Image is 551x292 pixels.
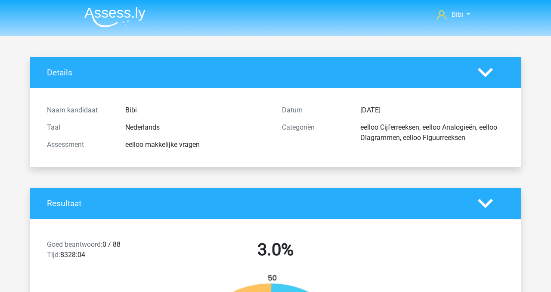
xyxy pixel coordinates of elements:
div: Categoriën [275,122,354,143]
a: Bibi [433,9,474,20]
div: Nederlands [119,122,275,133]
span: Bibi [452,10,463,19]
h2: 3.0% [164,239,387,260]
h4: Resultaat [47,199,465,208]
div: eelloo Cijferreeksen, eelloo Analogieën, eelloo Diagrammen, eelloo Figuurreeksen [354,122,511,143]
div: 0 / 88 8328:04 [40,239,158,264]
span: Goed beantwoord: [47,240,102,249]
div: eelloo makkelijke vragen [119,140,275,150]
div: Naam kandidaat [40,105,119,115]
div: Assessment [40,140,119,150]
div: Taal [40,122,119,133]
div: Bibi [119,105,275,115]
h4: Details [47,68,465,78]
div: Datum [275,105,354,115]
img: Assessly [84,7,145,27]
div: [DATE] [354,105,511,115]
span: Tijd: [47,251,60,259]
